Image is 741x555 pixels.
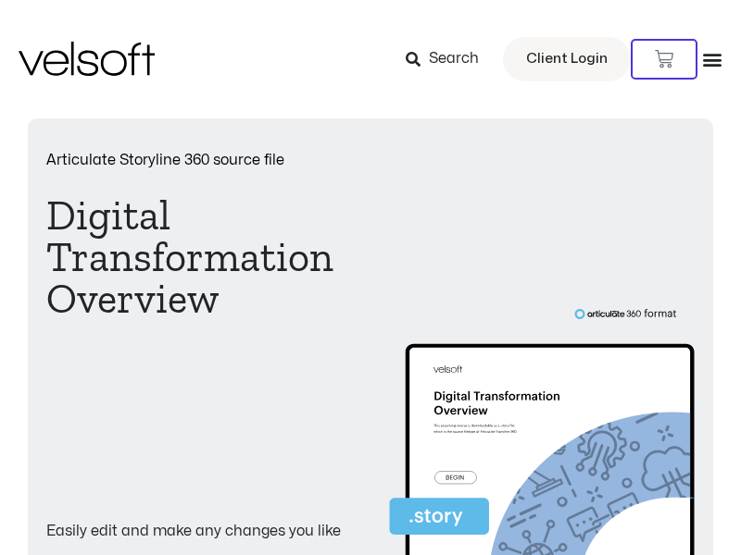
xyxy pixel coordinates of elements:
a: Client Login [503,37,631,81]
h1: Digital Transformation Overview [46,195,352,320]
a: Search [406,43,492,75]
p: Articulate Storyline 360 source file [46,153,352,167]
p: Easily edit and make any changes you like [46,524,352,538]
span: Client Login [526,47,608,71]
div: Menu Toggle [702,49,722,69]
span: Search [429,47,479,71]
img: Velsoft Training Materials [19,42,155,76]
